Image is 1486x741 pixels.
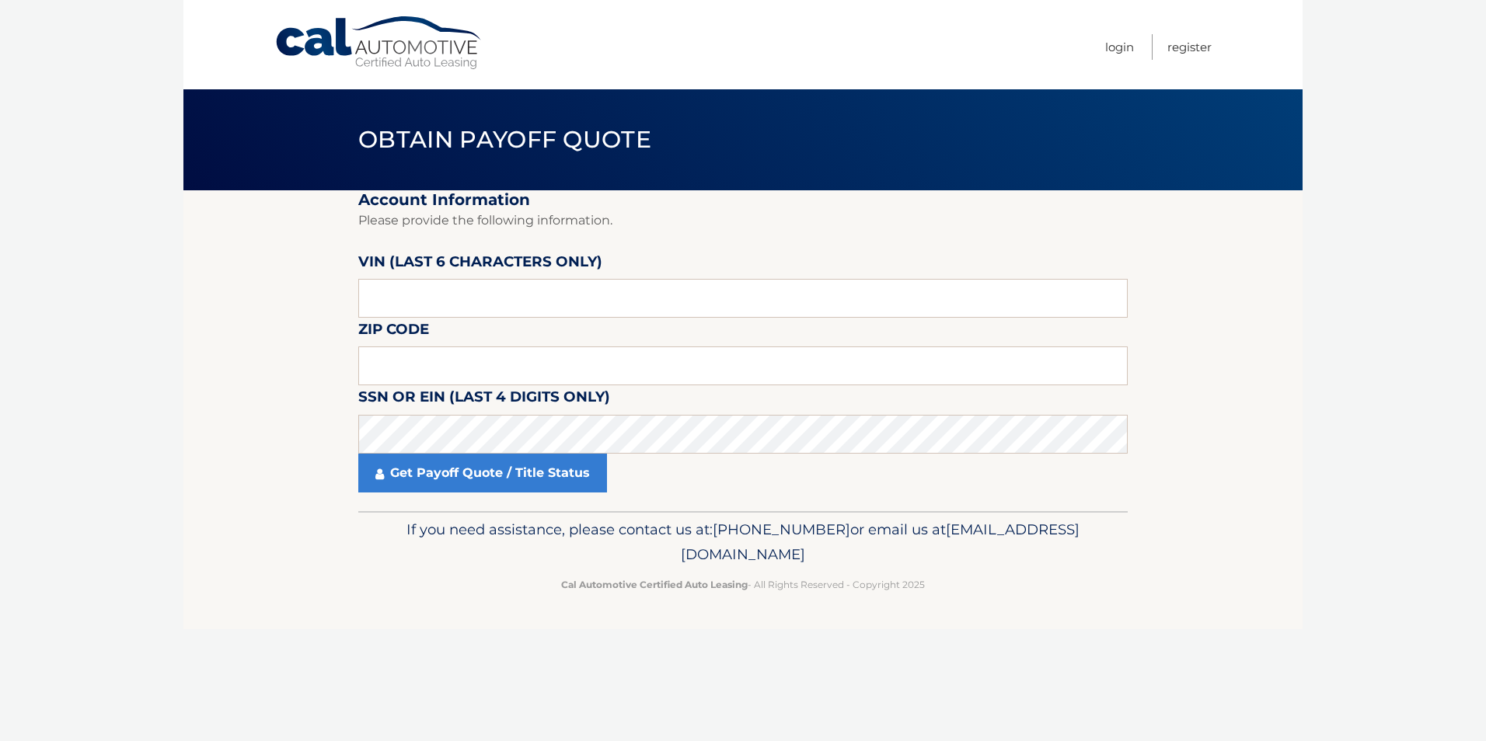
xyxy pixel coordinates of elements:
label: Zip Code [358,318,429,346]
label: SSN or EIN (last 4 digits only) [358,385,610,414]
a: Cal Automotive [274,16,484,71]
p: - All Rights Reserved - Copyright 2025 [368,576,1118,593]
a: Login [1105,34,1134,60]
strong: Cal Automotive Certified Auto Leasing [561,579,748,590]
span: [PHONE_NUMBER] [713,520,850,538]
a: Get Payoff Quote / Title Status [358,454,607,492]
span: Obtain Payoff Quote [358,125,651,154]
a: Register [1167,34,1212,60]
p: If you need assistance, please contact us at: or email us at [368,517,1118,567]
h2: Account Information [358,190,1128,210]
label: VIN (last 6 characters only) [358,250,602,279]
p: Please provide the following information. [358,210,1128,231]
